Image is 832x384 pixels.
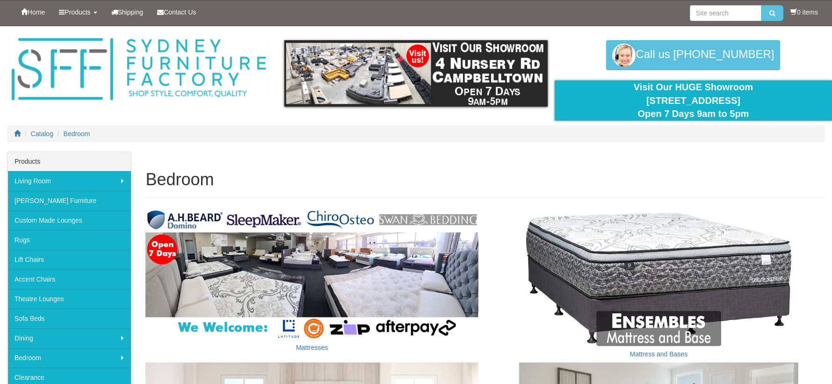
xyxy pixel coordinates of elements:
[7,328,131,348] a: Dining
[28,8,45,16] span: Home
[7,152,131,171] div: Products
[164,8,196,16] span: Contact Us
[7,171,131,191] a: Living Room
[118,8,144,16] span: Shipping
[790,7,818,17] li: 0 items
[562,80,825,121] div: Visit Our HUGE Showroom [STREET_ADDRESS] Open 7 Days 9am to 5pm
[65,8,90,16] span: Products
[150,0,203,24] a: Contact Us
[145,207,478,340] img: Mattresses
[7,269,131,289] a: Accent Chairs
[492,207,825,346] img: Mattress and Bases
[7,348,131,368] a: Bedroom
[7,36,270,103] img: Sydney Furniture Factory
[7,191,131,210] a: [PERSON_NAME] Furniture
[145,170,825,189] h1: Bedroom
[7,309,131,328] a: Sofa Beds
[296,344,328,351] a: Mattresses
[14,0,52,24] a: Home
[629,350,687,358] a: Mattress and Bases
[64,130,90,138] a: Bedroom
[7,230,131,250] a: Rugs
[52,0,104,24] a: Products
[104,0,151,24] a: Shipping
[7,250,131,269] a: Lift Chairs
[7,210,131,230] a: Custom Made Lounges
[7,289,131,309] a: Theatre Lounges
[690,5,761,21] input: Site search
[31,130,53,138] a: Catalog
[284,40,548,107] img: showroom.gif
